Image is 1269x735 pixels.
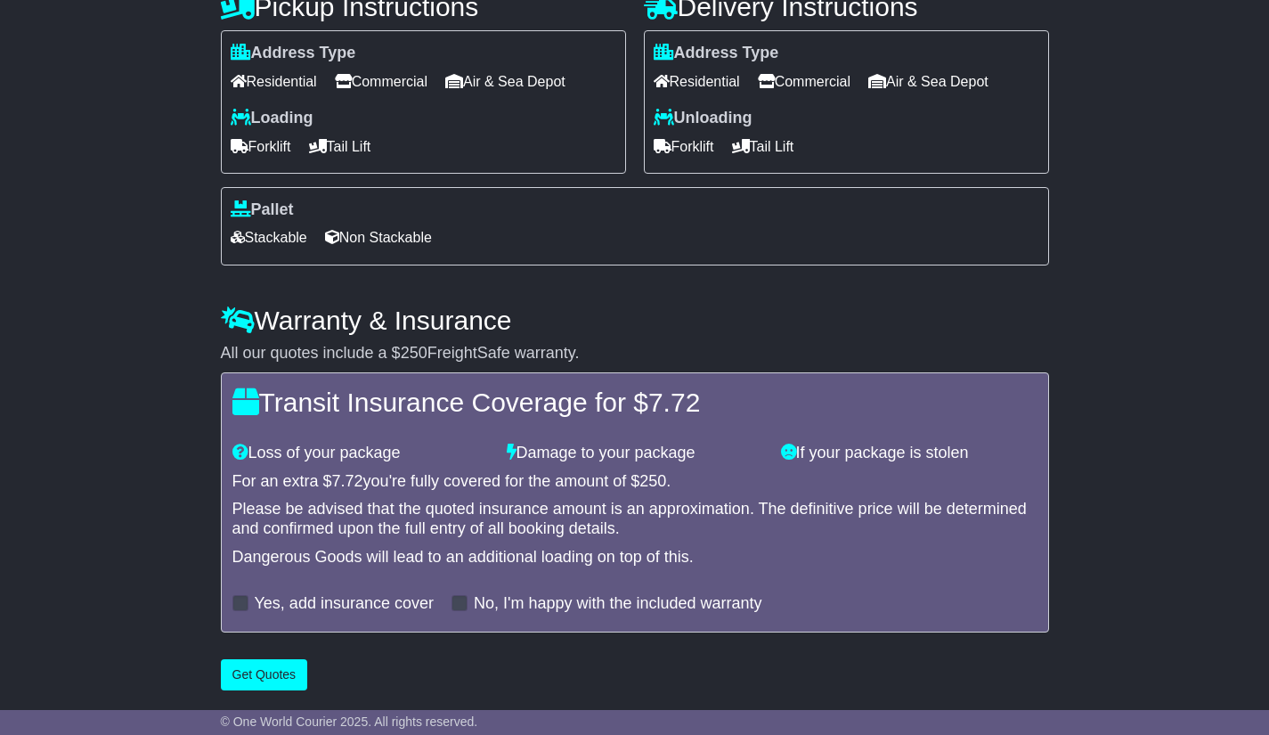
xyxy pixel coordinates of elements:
[231,44,356,63] label: Address Type
[648,388,700,417] span: 7.72
[498,444,772,463] div: Damage to your package
[232,472,1037,492] div: For an extra $ you're fully covered for the amount of $ .
[401,344,427,362] span: 250
[445,68,565,95] span: Air & Sea Depot
[221,715,478,729] span: © One World Courier 2025. All rights reserved.
[221,344,1049,363] div: All our quotes include a $ FreightSafe warranty.
[221,306,1049,335] h4: Warranty & Insurance
[231,109,313,128] label: Loading
[224,444,498,463] div: Loss of your package
[868,68,988,95] span: Air & Sea Depot
[232,500,1037,538] div: Please be advised that the quoted insurance amount is an approximation. The definitive price will...
[654,109,752,128] label: Unloading
[654,44,779,63] label: Address Type
[255,594,434,614] label: Yes, add insurance cover
[335,68,427,95] span: Commercial
[332,472,363,490] span: 7.72
[639,472,666,490] span: 250
[654,68,740,95] span: Residential
[732,133,794,160] span: Tail Lift
[325,224,432,251] span: Non Stackable
[231,68,317,95] span: Residential
[654,133,714,160] span: Forklift
[221,659,308,690] button: Get Quotes
[772,444,1046,463] div: If your package is stolen
[232,548,1037,568] div: Dangerous Goods will lead to an additional loading on top of this.
[309,133,371,160] span: Tail Lift
[474,594,762,614] label: No, I'm happy with the included warranty
[231,224,307,251] span: Stackable
[231,133,291,160] span: Forklift
[232,388,1037,417] h4: Transit Insurance Coverage for $
[231,200,294,220] label: Pallet
[758,68,850,95] span: Commercial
